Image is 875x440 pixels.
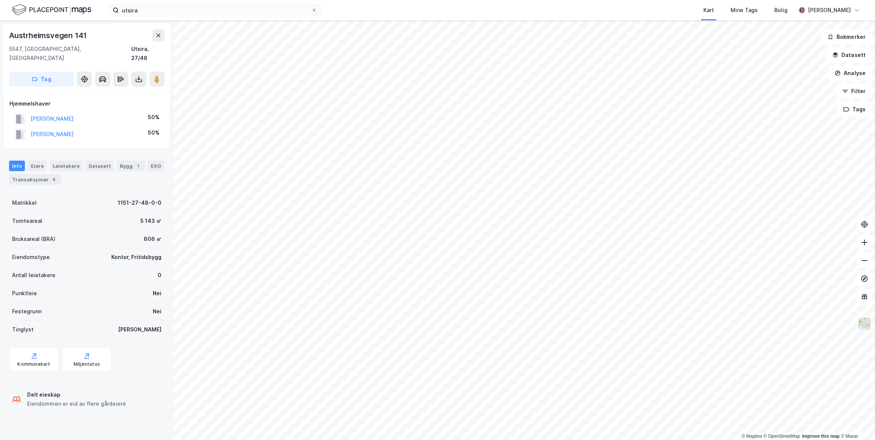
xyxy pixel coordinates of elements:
[837,102,872,117] button: Tags
[741,434,762,439] a: Mapbox
[808,6,851,15] div: [PERSON_NAME]
[50,161,83,171] div: Leietakere
[86,161,114,171] div: Datasett
[731,6,758,15] div: Mine Tags
[119,5,311,16] input: Søk på adresse, matrikkel, gårdeiere, leietakere eller personer
[118,325,161,334] div: [PERSON_NAME]
[27,390,126,399] div: Delt eieskap
[12,307,41,316] div: Festegrunn
[148,161,164,171] div: ESG
[131,44,164,63] div: Utsira, 27/48
[50,176,58,183] div: 8
[837,404,875,440] div: Kontrollprogram for chat
[12,3,91,17] img: logo.f888ab2527a4732fd821a326f86c7f29.svg
[12,289,37,298] div: Punktleie
[74,361,100,367] div: Miljøstatus
[9,29,88,41] div: Austrheimsvegen 141
[857,317,872,331] img: Z
[9,174,61,185] div: Transaksjoner
[9,44,131,63] div: 5547, [GEOGRAPHIC_DATA], [GEOGRAPHIC_DATA]
[17,361,50,367] div: Kommunekart
[144,235,161,244] div: 606 ㎡
[153,307,161,316] div: Nei
[117,161,145,171] div: Bygg
[140,216,161,225] div: 5 143 ㎡
[837,404,875,440] iframe: Chat Widget
[828,66,872,81] button: Analyse
[158,271,161,280] div: 0
[9,99,164,108] div: Hjemmelshaver
[12,198,37,207] div: Matrikkel
[12,271,55,280] div: Antall leietakere
[703,6,714,15] div: Kart
[134,162,142,170] div: 1
[764,434,800,439] a: OpenStreetMap
[802,434,840,439] a: Improve this map
[12,216,42,225] div: Tomteareal
[111,253,161,262] div: Kontor, Fritidsbygg
[12,325,34,334] div: Tinglyst
[774,6,787,15] div: Bolig
[9,72,74,87] button: Tag
[12,235,55,244] div: Bruksareal (BRA)
[153,289,161,298] div: Nei
[27,399,126,408] div: Eiendommen er eid av flere gårdeiere
[28,161,47,171] div: Eiere
[148,113,160,122] div: 50%
[12,253,50,262] div: Eiendomstype
[148,128,160,137] div: 50%
[118,198,161,207] div: 1151-27-48-0-0
[826,48,872,63] button: Datasett
[9,161,25,171] div: Info
[836,84,872,99] button: Filter
[821,29,872,44] button: Bokmerker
